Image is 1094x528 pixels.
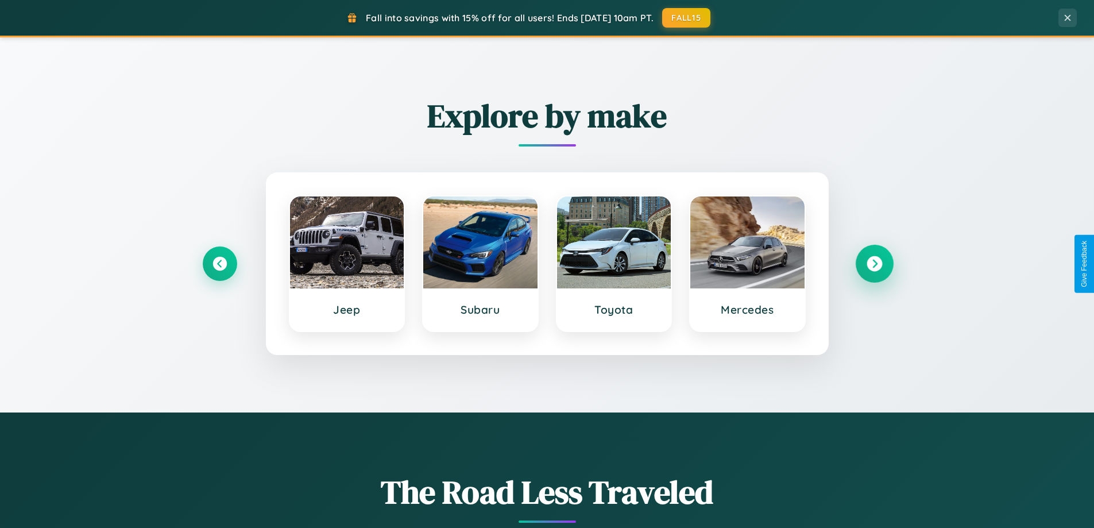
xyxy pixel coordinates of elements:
[569,303,660,317] h3: Toyota
[301,303,393,317] h3: Jeep
[662,8,710,28] button: FALL15
[203,470,892,514] h1: The Road Less Traveled
[702,303,793,317] h3: Mercedes
[1080,241,1088,287] div: Give Feedback
[203,94,892,138] h2: Explore by make
[366,12,654,24] span: Fall into savings with 15% off for all users! Ends [DATE] 10am PT.
[435,303,526,317] h3: Subaru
